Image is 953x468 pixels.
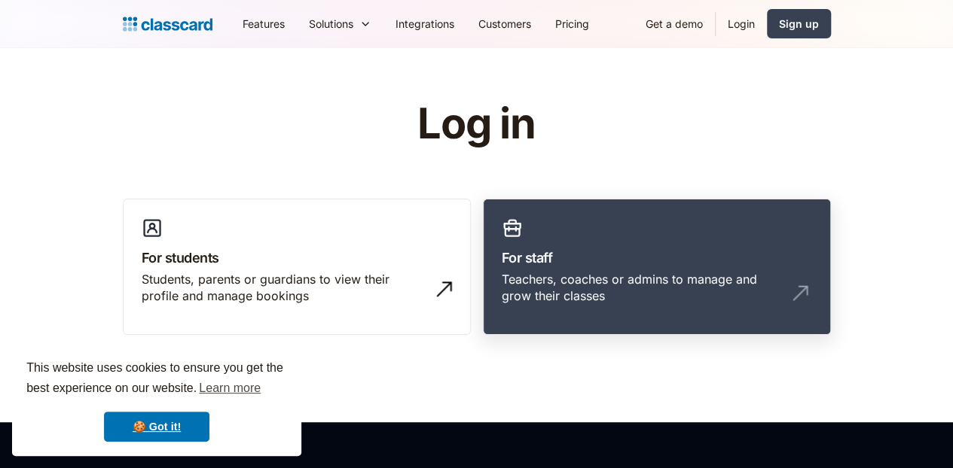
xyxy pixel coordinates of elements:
[142,271,422,305] div: Students, parents or guardians to view their profile and manage bookings
[502,248,812,268] h3: For staff
[767,9,831,38] a: Sign up
[142,248,452,268] h3: For students
[466,7,543,41] a: Customers
[231,7,297,41] a: Features
[197,377,263,400] a: learn more about cookies
[779,16,819,32] div: Sign up
[26,359,287,400] span: This website uses cookies to ensure you get the best experience on our website.
[383,7,466,41] a: Integrations
[309,16,353,32] div: Solutions
[123,199,471,336] a: For studentsStudents, parents or guardians to view their profile and manage bookings
[12,345,301,456] div: cookieconsent
[502,271,782,305] div: Teachers, coaches or admins to manage and grow their classes
[297,7,383,41] div: Solutions
[634,7,715,41] a: Get a demo
[716,7,767,41] a: Login
[543,7,601,41] a: Pricing
[237,101,716,147] h1: Log in
[104,412,209,442] a: dismiss cookie message
[483,199,831,336] a: For staffTeachers, coaches or admins to manage and grow their classes
[123,14,212,35] a: home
